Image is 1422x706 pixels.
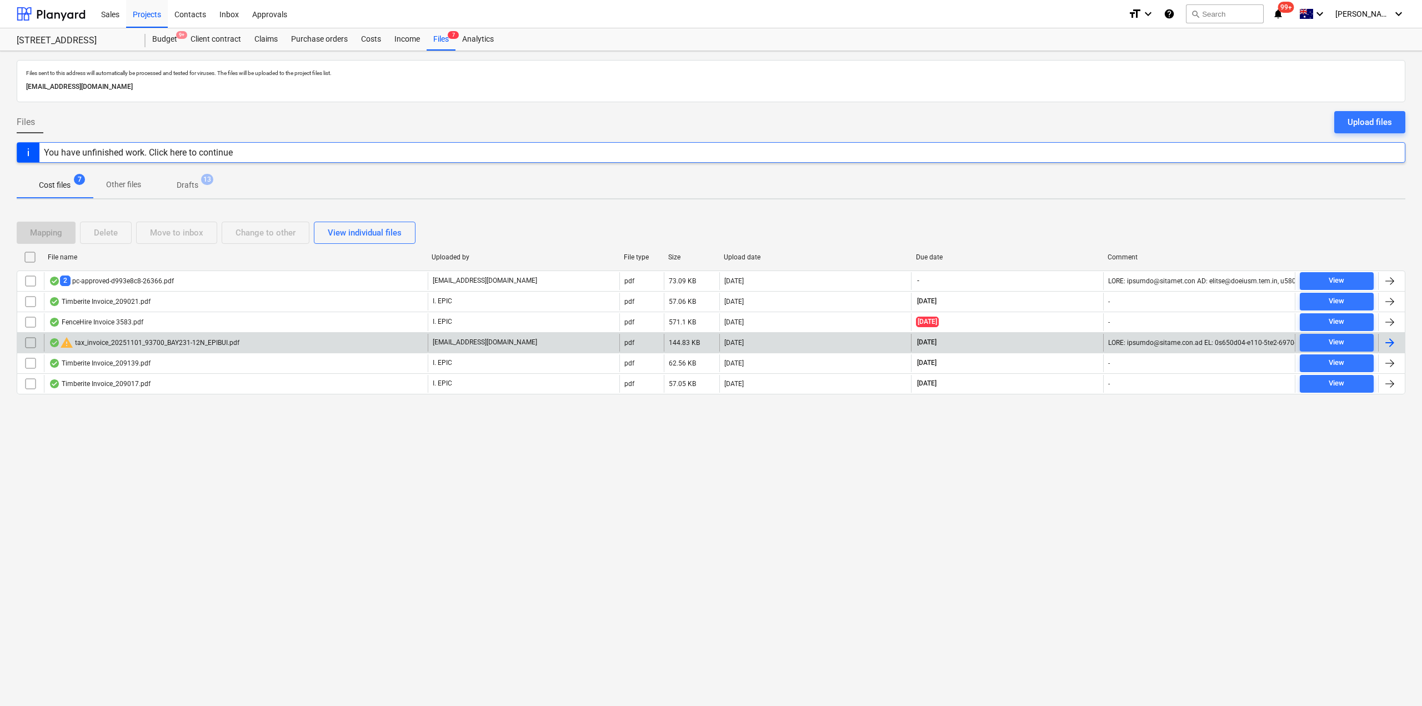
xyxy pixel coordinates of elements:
[1191,9,1200,18] span: search
[916,358,938,368] span: [DATE]
[49,297,60,306] div: OCR finished
[176,31,187,39] span: 9+
[624,298,634,306] div: pdf
[48,253,423,261] div: File name
[1108,380,1110,388] div: -
[49,338,60,347] div: OCR finished
[1300,293,1374,311] button: View
[916,297,938,306] span: [DATE]
[1329,316,1344,328] div: View
[448,31,459,39] span: 7
[916,253,1099,261] div: Due date
[668,253,715,261] div: Size
[1392,7,1405,21] i: keyboard_arrow_down
[1186,4,1264,23] button: Search
[44,147,233,158] div: You have unfinished work. Click here to continue
[1300,354,1374,372] button: View
[49,336,239,349] div: tax_invoice_20251101_93700_BAY231-12N_EPIBUI.pdf
[427,28,455,51] div: Files
[49,297,151,306] div: Timberite Invoice_209021.pdf
[916,379,938,388] span: [DATE]
[49,359,151,368] div: Timberite Invoice_209139.pdf
[177,179,198,191] p: Drafts
[49,276,174,286] div: pc-approved-d993e8c8-26366.pdf
[624,380,634,388] div: pdf
[328,226,402,240] div: View individual files
[17,116,35,129] span: Files
[201,174,213,185] span: 13
[724,380,744,388] div: [DATE]
[1313,7,1326,21] i: keyboard_arrow_down
[146,28,184,51] a: Budget9+
[724,318,744,326] div: [DATE]
[49,359,60,368] div: OCR finished
[1273,7,1284,21] i: notifications
[49,379,151,388] div: Timberite Invoice_209017.pdf
[1348,115,1392,129] div: Upload files
[427,28,455,51] a: Files7
[284,28,354,51] a: Purchase orders
[433,317,452,327] p: I. EPIC
[669,339,700,347] div: 144.83 KB
[60,276,71,286] span: 2
[1329,274,1344,287] div: View
[916,338,938,347] span: [DATE]
[724,253,907,261] div: Upload date
[248,28,284,51] a: Claims
[432,253,615,261] div: Uploaded by
[354,28,388,51] a: Costs
[455,28,500,51] a: Analytics
[1366,653,1422,706] div: Chat Widget
[26,81,1396,93] p: [EMAIL_ADDRESS][DOMAIN_NAME]
[1300,272,1374,290] button: View
[184,28,248,51] a: Client contract
[724,298,744,306] div: [DATE]
[1329,377,1344,390] div: View
[1164,7,1175,21] i: Knowledge base
[1108,359,1110,367] div: -
[669,277,696,285] div: 73.09 KB
[433,358,452,368] p: I. EPIC
[624,359,634,367] div: pdf
[1329,295,1344,308] div: View
[669,359,696,367] div: 62.56 KB
[724,339,744,347] div: [DATE]
[388,28,427,51] a: Income
[49,379,60,388] div: OCR finished
[1300,375,1374,393] button: View
[624,277,634,285] div: pdf
[916,317,939,327] span: [DATE]
[1141,7,1155,21] i: keyboard_arrow_down
[106,179,141,191] p: Other files
[1335,9,1391,18] span: [PERSON_NAME]
[146,28,184,51] div: Budget
[49,277,60,286] div: OCR finished
[433,379,452,388] p: I. EPIC
[669,298,696,306] div: 57.06 KB
[433,338,537,347] p: [EMAIL_ADDRESS][DOMAIN_NAME]
[49,318,143,327] div: FenceHire Invoice 3583.pdf
[624,339,634,347] div: pdf
[1128,7,1141,21] i: format_size
[1329,357,1344,369] div: View
[624,253,659,261] div: File type
[314,222,415,244] button: View individual files
[1300,334,1374,352] button: View
[1329,336,1344,349] div: View
[74,174,85,185] span: 7
[17,35,132,47] div: [STREET_ADDRESS]
[39,179,71,191] p: Cost files
[916,276,920,286] span: -
[1108,318,1110,326] div: -
[624,318,634,326] div: pdf
[1108,298,1110,306] div: -
[724,277,744,285] div: [DATE]
[1334,111,1405,133] button: Upload files
[26,69,1396,77] p: Files sent to this address will automatically be processed and tested for viruses. The files will...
